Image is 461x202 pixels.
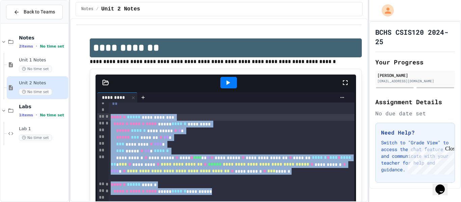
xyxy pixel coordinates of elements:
p: Switch to "Grade View" to access the chat feature and communicate with your teacher for help and ... [381,139,449,173]
span: Back to Teams [24,8,55,16]
div: [PERSON_NAME] [377,72,453,78]
iframe: chat widget [405,146,454,174]
div: Chat with us now!Close [3,3,47,43]
span: No time set [19,89,52,95]
span: Labs [19,104,67,110]
div: My Account [375,3,396,18]
span: Notes [81,6,93,12]
span: Unit 1 Notes [19,57,67,63]
span: No time set [19,66,52,72]
h2: Assignment Details [375,97,455,107]
h2: Your Progress [375,57,455,67]
div: No due date set [375,109,455,117]
span: No time set [40,44,64,49]
iframe: chat widget [433,175,454,195]
span: Unit 2 Notes [101,5,140,13]
span: 2 items [19,44,33,49]
button: Back to Teams [6,5,63,19]
h3: Need Help? [381,128,449,137]
span: 1 items [19,113,33,117]
span: • [36,112,37,118]
span: Unit 2 Notes [19,80,67,86]
span: No time set [19,135,52,141]
span: No time set [40,113,64,117]
span: Notes [19,35,67,41]
div: [EMAIL_ADDRESS][DOMAIN_NAME] [377,79,453,84]
span: / [96,6,99,12]
h1: BCHS CSIS120 2024-25 [375,27,455,46]
span: Lab 1 [19,126,67,132]
span: • [36,44,37,49]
